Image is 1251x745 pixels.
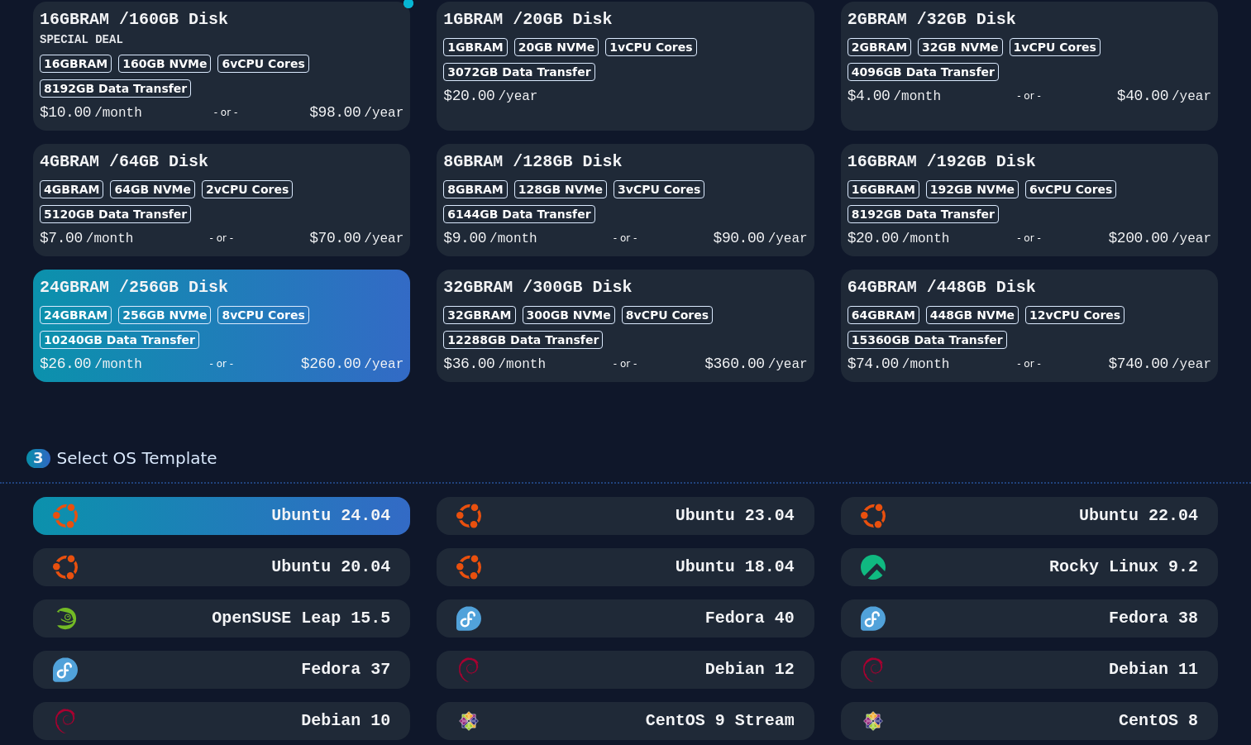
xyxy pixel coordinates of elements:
div: 4GB RAM [40,180,103,198]
button: Ubuntu 22.04Ubuntu 22.04 [841,497,1218,535]
div: 5120 GB Data Transfer [40,205,191,223]
div: 8 vCPU Cores [217,306,308,324]
button: 2GBRAM /32GB Disk2GBRAM32GB NVMe1vCPU Cores4096GB Data Transfer$4.00/month- or -$40.00/year [841,2,1218,131]
h3: 1GB RAM / 20 GB Disk [443,8,807,31]
div: 6 vCPU Cores [1025,180,1116,198]
div: 8 vCPU Cores [622,306,713,324]
h3: 2GB RAM / 32 GB Disk [848,8,1211,31]
div: - or - [941,84,1117,107]
div: 64GB RAM [848,306,919,324]
h3: Ubuntu 24.04 [268,504,390,528]
span: /month [902,232,950,246]
span: $ 360.00 [704,356,764,372]
div: 3 vCPU Cores [614,180,704,198]
span: /year [1172,357,1211,372]
button: Rocky Linux 9.2Rocky Linux 9.2 [841,548,1218,586]
button: Fedora 37Fedora 37 [33,651,410,689]
h3: CentOS 9 Stream [642,709,795,733]
img: Debian 10 [53,709,78,733]
h3: OpenSUSE Leap 15.5 [208,607,390,630]
h3: Debian 12 [702,658,795,681]
span: /month [489,232,537,246]
div: 16GB RAM [848,180,919,198]
div: 160 GB NVMe [118,55,211,73]
span: $ 260.00 [301,356,360,372]
span: $ 90.00 [714,230,765,246]
div: 6144 GB Data Transfer [443,205,594,223]
div: 8GB RAM [443,180,507,198]
span: $ 70.00 [309,230,360,246]
img: Fedora 38 [861,606,886,631]
span: $ 9.00 [443,230,486,246]
button: Ubuntu 23.04Ubuntu 23.04 [437,497,814,535]
h3: 32GB RAM / 300 GB Disk [443,276,807,299]
div: 12288 GB Data Transfer [443,331,603,349]
button: 1GBRAM /20GB Disk1GBRAM20GB NVMe1vCPU Cores3072GB Data Transfer$20.00/year [437,2,814,131]
span: /month [893,89,941,104]
span: $ 10.00 [40,104,91,121]
div: 32 GB NVMe [918,38,1003,56]
button: Debian 11Debian 11 [841,651,1218,689]
div: 15360 GB Data Transfer [848,331,1007,349]
h3: Rocky Linux 9.2 [1046,556,1198,579]
span: /year [364,357,403,372]
div: 128 GB NVMe [514,180,607,198]
img: OpenSUSE Leap 15.5 Minimal [53,606,78,631]
button: 4GBRAM /64GB Disk4GBRAM64GB NVMe2vCPU Cores5120GB Data Transfer$7.00/month- or -$70.00/year [33,144,410,256]
div: - or - [949,352,1108,375]
button: Ubuntu 20.04Ubuntu 20.04 [33,548,410,586]
button: 32GBRAM /300GB Disk32GBRAM300GB NVMe8vCPU Cores12288GB Data Transfer$36.00/month- or -$360.00/year [437,270,814,382]
button: OpenSUSE Leap 15.5 MinimalOpenSUSE Leap 15.5 [33,599,410,638]
div: 3072 GB Data Transfer [443,63,594,81]
button: CentOS 8CentOS 8 [841,702,1218,740]
img: Ubuntu 22.04 [861,504,886,528]
button: CentOS 9 StreamCentOS 9 Stream [437,702,814,740]
img: Debian 12 [456,657,481,682]
img: Rocky Linux 9.2 [861,555,886,580]
div: 24GB RAM [40,306,112,324]
div: 1 vCPU Cores [605,38,696,56]
button: Debian 12Debian 12 [437,651,814,689]
div: 1 vCPU Cores [1010,38,1101,56]
span: /month [94,357,142,372]
span: /year [768,232,808,246]
span: $ 740.00 [1109,356,1168,372]
h3: 16GB RAM / 192 GB Disk [848,150,1211,174]
button: 8GBRAM /128GB Disk8GBRAM128GB NVMe3vCPU Cores6144GB Data Transfer$9.00/month- or -$90.00/year [437,144,814,256]
span: $ 7.00 [40,230,83,246]
div: 8192 GB Data Transfer [40,79,191,98]
div: 3 [26,449,50,468]
span: /year [768,357,808,372]
div: 10240 GB Data Transfer [40,331,199,349]
h3: Fedora 37 [298,658,390,681]
div: 8192 GB Data Transfer [848,205,999,223]
button: Ubuntu 18.04Ubuntu 18.04 [437,548,814,586]
span: /month [902,357,950,372]
div: 2 vCPU Cores [202,180,293,198]
img: Ubuntu 18.04 [456,555,481,580]
div: 4096 GB Data Transfer [848,63,999,81]
h3: Ubuntu 18.04 [672,556,795,579]
img: Ubuntu 23.04 [456,504,481,528]
div: - or - [537,227,714,250]
span: /year [1172,232,1211,246]
span: /year [364,106,403,121]
span: $ 20.00 [443,88,494,104]
div: 1GB RAM [443,38,507,56]
span: $ 98.00 [309,104,360,121]
div: 448 GB NVMe [926,306,1019,324]
span: $ 20.00 [848,230,899,246]
button: Fedora 38Fedora 38 [841,599,1218,638]
div: 256 GB NVMe [118,306,211,324]
h3: Debian 11 [1105,658,1198,681]
div: 6 vCPU Cores [217,55,308,73]
img: Debian 11 [861,657,886,682]
div: 300 GB NVMe [523,306,615,324]
img: CentOS 8 [861,709,886,733]
div: 16GB RAM [40,55,112,73]
div: - or - [133,227,309,250]
div: - or - [142,101,309,124]
div: 64 GB NVMe [110,180,195,198]
span: $ 36.00 [443,356,494,372]
button: Ubuntu 24.04Ubuntu 24.04 [33,497,410,535]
